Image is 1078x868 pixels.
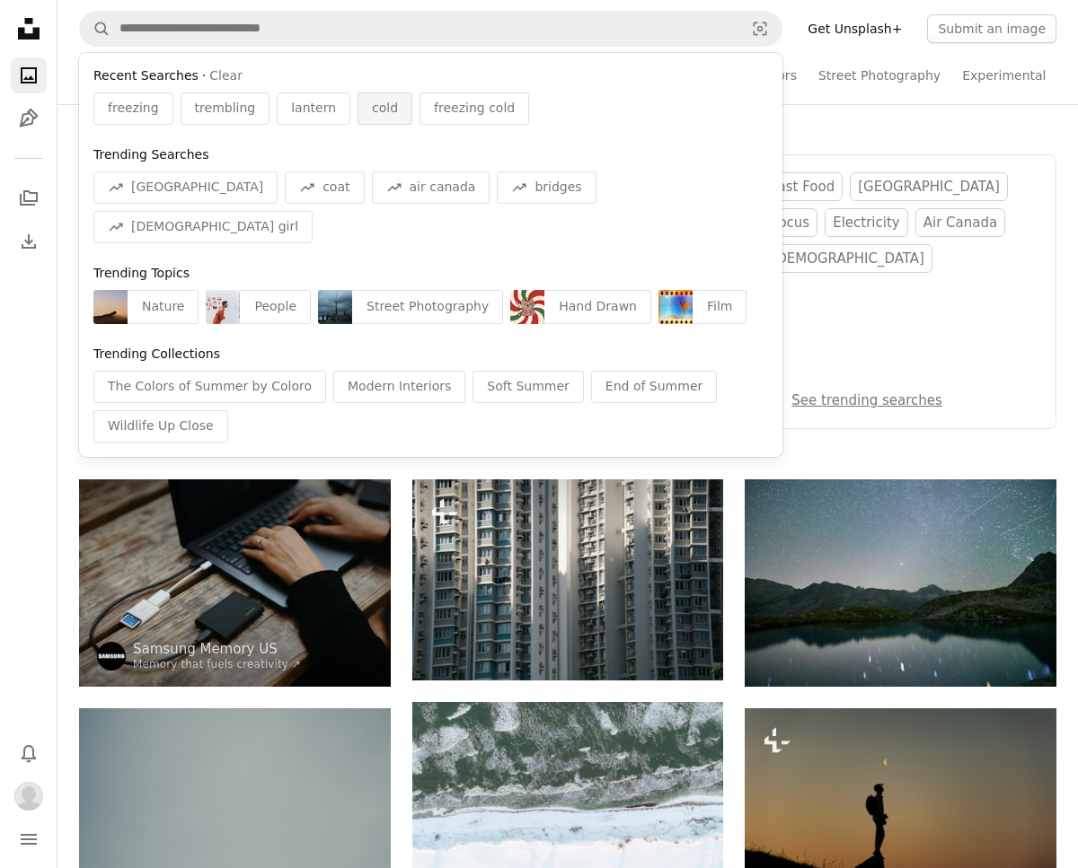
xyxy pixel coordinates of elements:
div: Hand Drawn [544,290,651,324]
a: [GEOGRAPHIC_DATA] [850,172,1008,201]
button: Notifications [11,735,47,771]
a: [DEMOGRAPHIC_DATA] [763,244,932,273]
a: Get Unsplash+ [797,14,913,43]
div: Wildlife Up Close [93,410,228,443]
a: Street Photography [818,47,941,104]
a: Snow covered landscape with frozen water [412,811,724,827]
button: Profile [11,778,47,814]
div: Film [693,290,747,324]
span: Recent Searches [93,67,199,85]
span: coat [323,179,349,197]
img: premium_photo-1751520788468-d3b7b4b94a8e [93,290,128,324]
img: Go to Samsung Memory US's profile [97,642,126,671]
span: lantern [291,100,336,118]
a: Hands typing on laptop connected to external hard drive. [79,574,391,591]
span: cold [372,100,398,118]
button: Submit an image [927,14,1056,43]
img: premium_vector-1730142533288-194cec6c8fed [510,290,544,324]
div: End of Summer [591,371,717,403]
a: Experimental [962,47,1046,104]
a: electricity [825,208,908,237]
div: · [93,67,768,85]
span: Trending Searches [93,147,208,162]
img: Starry night sky over a calm mountain lake [745,479,1056,687]
span: Trending Collections [93,346,220,361]
a: Memory that fuels creativity ↗ [133,658,301,671]
button: Search Unsplash [80,12,110,46]
span: bridges [535,179,581,197]
span: Trending Topics [93,266,190,280]
a: Starry night sky over a calm mountain lake [745,574,1056,591]
div: Nature [128,290,199,324]
a: focus [763,208,817,237]
span: [GEOGRAPHIC_DATA] [131,179,263,197]
img: Avatar of user Daniel Cole [14,782,43,811]
div: Soft Summer [473,371,583,403]
img: Hands typing on laptop connected to external hard drive. [79,479,391,687]
img: Tall apartment buildings with many windows and balconies. [412,479,724,680]
a: See trending searches [791,392,942,408]
button: Menu [11,821,47,857]
a: Home — Unsplash [11,11,47,50]
a: Photos [11,57,47,93]
form: Find visuals sitewide [79,11,782,47]
img: photo-1756135154174-add625f8721a [318,290,352,324]
span: freezing [108,100,159,118]
span: freezing cold [434,100,515,118]
a: fast food [763,172,843,201]
a: Tall apartment buildings with many windows and balconies. [412,572,724,588]
img: premium_photo-1698585173008-5dbb55374918 [658,290,693,324]
div: Modern Interiors [333,371,465,403]
a: Illustrations [11,101,47,136]
span: air canada [410,179,476,197]
button: Clear [209,67,243,85]
div: People [240,290,311,324]
a: Download History [11,224,47,259]
div: The Colors of Summer by Coloro [93,371,326,403]
a: air canada [915,208,1005,237]
a: Collections [11,180,47,216]
span: [DEMOGRAPHIC_DATA] girl [131,218,298,236]
button: Visual search [738,12,782,46]
a: Silhouette of a hiker looking at the moon at sunset. [745,804,1056,820]
span: trembling [195,100,256,118]
div: Street Photography [352,290,503,324]
a: Samsung Memory US [133,640,301,658]
img: premium_photo-1756163700959-70915d58a694 [206,290,240,324]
